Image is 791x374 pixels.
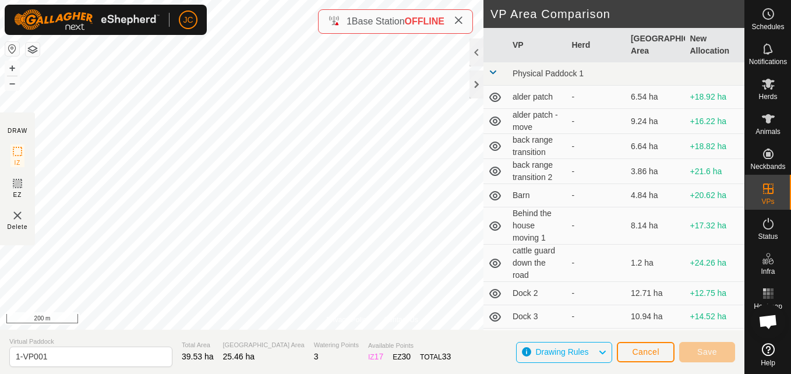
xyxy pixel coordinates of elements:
[14,9,160,30] img: Gallagher Logo
[571,287,621,299] div: -
[626,134,686,159] td: 6.64 ha
[182,340,214,350] span: Total Area
[685,282,744,305] td: +12.75 ha
[513,69,584,78] span: Physical Paddock 1
[420,351,451,363] div: TOTAL
[405,16,444,26] span: OFFLINE
[685,159,744,184] td: +21.6 ha
[5,61,19,75] button: +
[685,109,744,134] td: +16.22 ha
[393,351,411,363] div: EZ
[347,16,352,26] span: 1
[685,305,744,329] td: +14.52 ha
[685,329,744,354] td: +19.68 ha
[508,134,567,159] td: back range transition
[758,93,777,100] span: Herds
[223,352,255,361] span: 25.46 ha
[755,128,781,135] span: Animals
[508,282,567,305] td: Dock 2
[314,352,319,361] span: 3
[13,190,22,199] span: EZ
[567,28,626,62] th: Herd
[508,28,567,62] th: VP
[490,7,744,21] h2: VP Area Comparison
[685,86,744,109] td: +18.92 ha
[368,341,451,351] span: Available Points
[679,342,735,362] button: Save
[571,140,621,153] div: -
[750,163,785,170] span: Neckbands
[508,305,567,329] td: Dock 3
[508,184,567,207] td: Barn
[8,126,27,135] div: DRAW
[754,303,782,310] span: Heatmap
[745,338,791,371] a: Help
[626,28,686,62] th: [GEOGRAPHIC_DATA] Area
[685,207,744,245] td: +17.32 ha
[10,209,24,223] img: VP
[508,109,567,134] td: alder patch - move
[626,207,686,245] td: 8.14 ha
[626,245,686,282] td: 1.2 ha
[5,42,19,56] button: Reset Map
[571,189,621,202] div: -
[5,76,19,90] button: –
[571,91,621,103] div: -
[183,14,193,26] span: JC
[508,159,567,184] td: back range transition 2
[384,315,418,325] a: Contact Us
[761,268,775,275] span: Infra
[751,23,784,30] span: Schedules
[761,359,775,366] span: Help
[632,347,659,357] span: Cancel
[368,351,383,363] div: IZ
[626,86,686,109] td: 6.54 ha
[571,257,621,269] div: -
[15,158,21,167] span: IZ
[571,220,621,232] div: -
[352,16,405,26] span: Base Station
[697,347,717,357] span: Save
[182,352,214,361] span: 39.53 ha
[626,329,686,354] td: 5.78 ha
[571,165,621,178] div: -
[223,340,305,350] span: [GEOGRAPHIC_DATA] Area
[626,109,686,134] td: 9.24 ha
[626,282,686,305] td: 12.71 ha
[8,223,28,231] span: Delete
[508,207,567,245] td: Behind the house moving 1
[314,340,359,350] span: Watering Points
[626,305,686,329] td: 10.94 ha
[685,245,744,282] td: +24.26 ha
[751,304,786,339] div: Open chat
[402,352,411,361] span: 30
[508,86,567,109] td: alder patch
[508,245,567,282] td: cattle guard down the road
[535,347,588,357] span: Drawing Rules
[571,311,621,323] div: -
[9,337,172,347] span: Virtual Paddock
[442,352,451,361] span: 33
[758,233,778,240] span: Status
[749,58,787,65] span: Notifications
[326,315,370,325] a: Privacy Policy
[626,159,686,184] td: 3.86 ha
[508,329,567,354] td: Dock 3 transition
[375,352,384,361] span: 17
[761,198,774,205] span: VPs
[685,134,744,159] td: +18.82 ha
[26,43,40,57] button: Map Layers
[685,28,744,62] th: New Allocation
[626,184,686,207] td: 4.84 ha
[685,184,744,207] td: +20.62 ha
[571,115,621,128] div: -
[617,342,675,362] button: Cancel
